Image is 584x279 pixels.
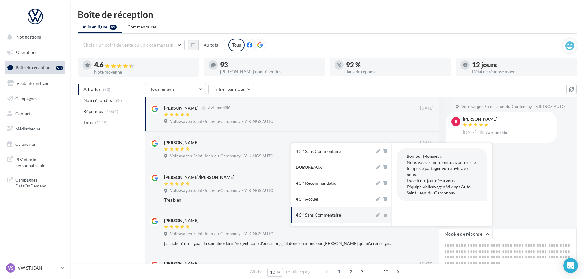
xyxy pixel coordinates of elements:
span: Médiathèque [15,126,40,131]
div: 4 5 * Sans Commentaire [296,148,341,154]
div: [PERSON_NAME] [164,261,198,267]
div: Tous [228,39,245,51]
span: Bonjour Monsieur, Nous vous remercions d'avoir pris le temps de partager votre avis avec nous. Ex... [407,153,476,195]
span: [DATE] [463,130,476,135]
button: Au total [188,40,225,50]
span: Opérations [16,50,37,55]
span: (1149) [95,120,108,125]
span: [DATE] [420,140,434,146]
button: Modèle de réponse [439,229,492,239]
button: Au total [198,40,225,50]
span: Tous [83,119,93,126]
div: [PERSON_NAME]/[PERSON_NAME] [164,174,234,180]
span: Boîte de réception [16,65,50,70]
span: 10 [381,267,391,277]
div: [PERSON_NAME] [164,140,198,146]
span: Non répondus [83,97,112,104]
div: [PERSON_NAME] [463,117,510,121]
button: 4 5 * Sans Commentaire [291,143,375,159]
div: [PERSON_NAME] non répondus [220,70,320,74]
a: Visibilité en ligne [4,77,67,90]
div: j'ai acheté un Tiguan la semaine dernière (véhicule d'occasion), j'ai donc eu monsieur [PERSON_NA... [164,240,394,247]
button: Tous les avis [145,84,206,94]
span: Calendrier [15,141,36,147]
span: (93) [114,98,122,103]
span: Visibilité en ligne [17,81,49,86]
span: résultats/page [286,269,312,275]
span: Campagnes DataOnDemand [15,176,63,189]
div: 92 % [346,62,446,68]
span: Tous les avis [150,86,175,92]
button: 4 5 * Accueil [291,191,375,207]
span: Volkswagen Saint-Jean-du-Cardonnay - VIKINGS AUTO [170,119,273,124]
div: 93 [220,62,320,68]
a: Médiathèque [4,123,67,135]
div: 4.6 [94,62,194,69]
div: DUBUREAUX [296,164,322,170]
a: Campagnes [4,92,67,105]
span: Volkswagen Saint-Jean-du-Cardonnay - VIKINGS AUTO [170,153,273,159]
p: VW ST JEAN [18,265,58,271]
button: DUBUREAUX [291,159,375,175]
span: Volkswagen Saint-Jean-du-Cardonnay - VIKINGS AUTO [170,188,273,194]
div: 4 5 * Accueil [296,196,320,202]
div: Boîte de réception [78,10,577,19]
div: 12 jours [472,62,572,68]
span: VS [8,265,13,271]
a: PLV et print personnalisable [4,153,67,171]
a: Opérations [4,46,67,59]
span: Commentaires [128,24,157,30]
span: Répondus [83,108,103,115]
div: Délai de réponse moyen [472,70,572,74]
span: Volkswagen Saint-Jean-du-Cardonnay - VIKINGS AUTO [170,231,273,237]
button: 4 5 * Recommandation [291,175,375,191]
span: [DATE] [420,262,434,267]
div: 4 5 * Sans Commentaire [296,212,341,218]
button: Notifications [4,31,64,43]
a: Boîte de réception93 [4,61,67,74]
span: 2 [346,267,356,277]
span: JL [454,119,458,125]
span: Choisir un point de vente ou un code magasin [83,42,173,47]
button: 4 5 * Sans Commentaire [291,207,375,223]
div: [PERSON_NAME] [164,217,198,224]
div: Taux de réponse [346,70,446,74]
span: 1 [334,267,344,277]
a: VS VW ST JEAN [5,262,65,274]
div: 4 5 * Recommandation [296,180,339,186]
div: Note moyenne [94,70,194,74]
div: Très bien [164,197,394,203]
span: Campagnes [15,96,37,101]
a: Campagnes DataOnDemand [4,173,67,191]
button: Choisir un point de vente ou un code magasin [78,40,185,50]
span: Afficher [250,269,264,275]
span: 3 [357,267,367,277]
button: Filtrer par note [208,84,254,94]
a: Calendrier [4,138,67,151]
span: [DATE] [420,106,434,111]
a: Contacts [4,107,67,120]
span: PLV et print personnalisable [15,155,63,168]
span: Notifications [16,34,41,40]
span: (1056) [105,109,118,114]
div: 93 [56,66,63,70]
span: Volkswagen Saint-Jean-du-Cardonnay - VIKINGS AUTO [461,104,565,110]
button: 10 [267,268,283,277]
span: ... [369,267,379,277]
div: [PERSON_NAME] [164,105,198,111]
div: Open Intercom Messenger [563,258,578,273]
span: Avis modifié [208,106,230,111]
span: 10 [270,270,275,275]
span: Contacts [15,111,32,116]
span: Avis modifié [486,130,508,135]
